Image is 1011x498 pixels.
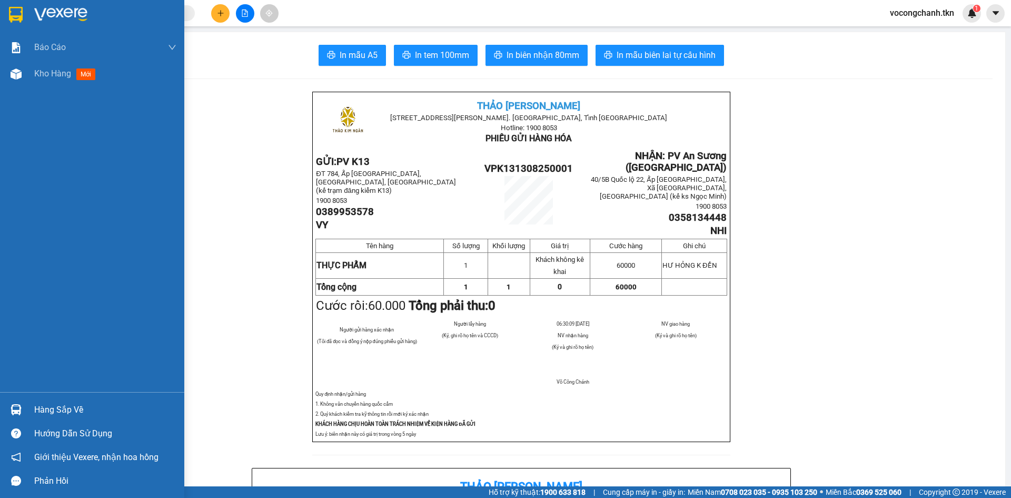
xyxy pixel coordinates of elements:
[507,283,511,291] span: 1
[591,175,727,200] span: 40/5B Quốc lộ 22, Ấp [GEOGRAPHIC_DATA], Xã [GEOGRAPHIC_DATA], [GEOGRAPHIC_DATA] (kế ks Ngọc Minh)
[316,260,366,270] span: THỰC PHẨM
[609,242,642,250] span: Cước hàng
[315,401,393,407] span: 1. Không vân chuyển hàng quốc cấm
[322,95,374,148] img: logo
[340,327,394,333] span: Người gửi hàng xác nhận
[394,45,478,66] button: printerIn tem 100mm
[316,206,374,218] span: 0389953578
[211,4,230,23] button: plus
[11,452,21,462] span: notification
[316,282,356,292] strong: Tổng cộng
[327,51,335,61] span: printer
[316,156,370,168] strong: GỬI:
[953,489,960,496] span: copyright
[558,333,588,338] span: NV nhận hàng
[34,41,66,54] span: Báo cáo
[241,9,249,17] span: file-add
[986,4,1005,23] button: caret-down
[409,298,495,313] strong: Tổng phải thu:
[454,321,486,327] span: Người lấy hàng
[975,5,978,12] span: 1
[485,45,588,66] button: printerIn biên nhận 80mm
[217,9,224,17] span: plus
[34,451,158,464] span: Giới thiệu Vexere, nhận hoa hồng
[484,163,573,174] span: VPK131308250001
[265,9,273,17] span: aim
[11,404,22,415] img: warehouse-icon
[98,39,440,52] li: Hotline: 1900 8153
[967,8,977,18] img: icon-new-feature
[552,344,593,350] span: (Ký và ghi rõ họ tên)
[390,114,667,122] span: [STREET_ADDRESS][PERSON_NAME]. [GEOGRAPHIC_DATA], Tỉnh [GEOGRAPHIC_DATA]
[557,379,589,385] span: Võ Công Chánh
[442,333,498,338] span: (Ký, ghi rõ họ tên và CCCD)
[316,170,456,194] span: ĐT 784, Ấp [GEOGRAPHIC_DATA], [GEOGRAPHIC_DATA], [GEOGRAPHIC_DATA] (kế trạm đăng kiểm K13)
[696,202,727,210] span: 1900 8053
[626,150,727,173] span: NHẬN: PV An Sương ([GEOGRAPHIC_DATA])
[315,391,366,397] span: Quy định nhận/gửi hàng
[366,242,393,250] span: Tên hàng
[315,411,429,417] span: 2. Quý khách kiểm tra kỹ thông tin rồi mới ký xác nhận
[617,261,635,269] span: 60000
[11,476,21,486] span: message
[881,6,963,19] span: vocongchanh.tkn
[402,51,411,61] span: printer
[991,8,1000,18] span: caret-down
[34,473,176,489] div: Phản hồi
[909,486,911,498] span: |
[34,402,176,418] div: Hàng sắp về
[856,488,901,496] strong: 0369 525 060
[317,338,417,344] span: (Tôi đã đọc và đồng ý nộp đúng phiếu gửi hàng)
[973,5,980,12] sup: 1
[488,298,495,313] span: 0
[34,69,71,79] span: Kho hàng
[485,133,572,143] span: PHIẾU GỬI HÀNG HÓA
[315,421,475,427] strong: KHÁCH HÀNG CHỊU HOÀN TOÀN TRÁCH NHIỆM VỀ KIỆN HÀNG ĐÃ GỬI
[494,51,502,61] span: printer
[11,428,21,438] span: question-circle
[604,51,612,61] span: printer
[557,321,589,327] span: 06:30:09 [DATE]
[669,212,727,223] span: 0358134448
[260,4,279,23] button: aim
[76,69,95,80] span: mới
[452,242,480,250] span: Số lượng
[464,283,468,291] span: 1
[655,333,697,338] span: (Ký và ghi rõ họ tên)
[551,242,569,250] span: Giá trị
[616,283,637,291] span: 60000
[11,69,22,80] img: warehouse-icon
[826,486,901,498] span: Miền Bắc
[820,490,823,494] span: ⚪️
[477,100,580,112] span: THẢO [PERSON_NAME]
[316,197,347,204] span: 1900 8053
[340,48,378,62] span: In mẫu A5
[661,321,690,327] span: NV giao hàng
[415,48,469,62] span: In tem 100mm
[540,488,586,496] strong: 1900 633 818
[683,242,706,250] span: Ghi chú
[536,256,584,276] span: Khách không kê khai
[710,225,727,237] span: NHI
[11,42,22,53] img: solution-icon
[34,426,176,442] div: Hướng dẫn sử dụng
[9,7,23,23] img: logo-vxr
[507,48,579,62] span: In biên nhận 80mm
[617,48,716,62] span: In mẫu biên lai tự cấu hình
[316,298,495,313] span: Cước rồi:
[13,13,66,66] img: logo.jpg
[721,488,817,496] strong: 0708 023 035 - 0935 103 250
[315,431,416,437] span: Lưu ý: biên nhận này có giá trị trong vòng 5 ngày
[558,282,562,291] span: 0
[336,156,370,168] span: PV K13
[316,219,328,231] span: VY
[593,486,595,498] span: |
[492,242,525,250] span: Khối lượng
[688,486,817,498] span: Miền Nam
[13,76,96,94] b: GỬI : PV K13
[662,261,717,269] span: HƯ HỎNG K ĐỀN
[460,480,582,493] b: Thảo [PERSON_NAME]
[603,486,685,498] span: Cung cấp máy in - giấy in:
[596,45,724,66] button: printerIn mẫu biên lai tự cấu hình
[489,486,586,498] span: Hỗ trợ kỹ thuật:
